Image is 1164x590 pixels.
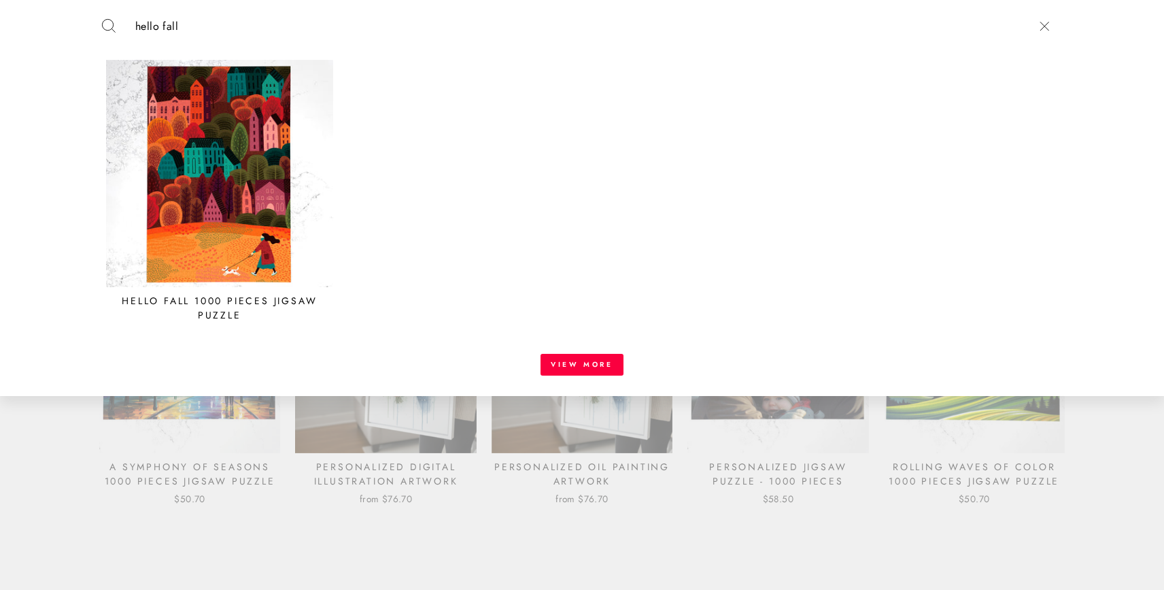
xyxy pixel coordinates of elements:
div: Hello Fall 1000 Pieces Jigsaw Puzzle [106,294,333,323]
img: Hello Fall 1000 Pieces Jigsaw Puzzle [106,60,333,287]
button: View more [541,354,623,376]
small: View more [551,360,613,370]
a: Hello Fall 1000 Pieces Jigsaw Puzzle Hello Fall 1000 Pieces Jigsaw Puzzle [106,60,333,327]
input: Search our store [129,10,1024,43]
